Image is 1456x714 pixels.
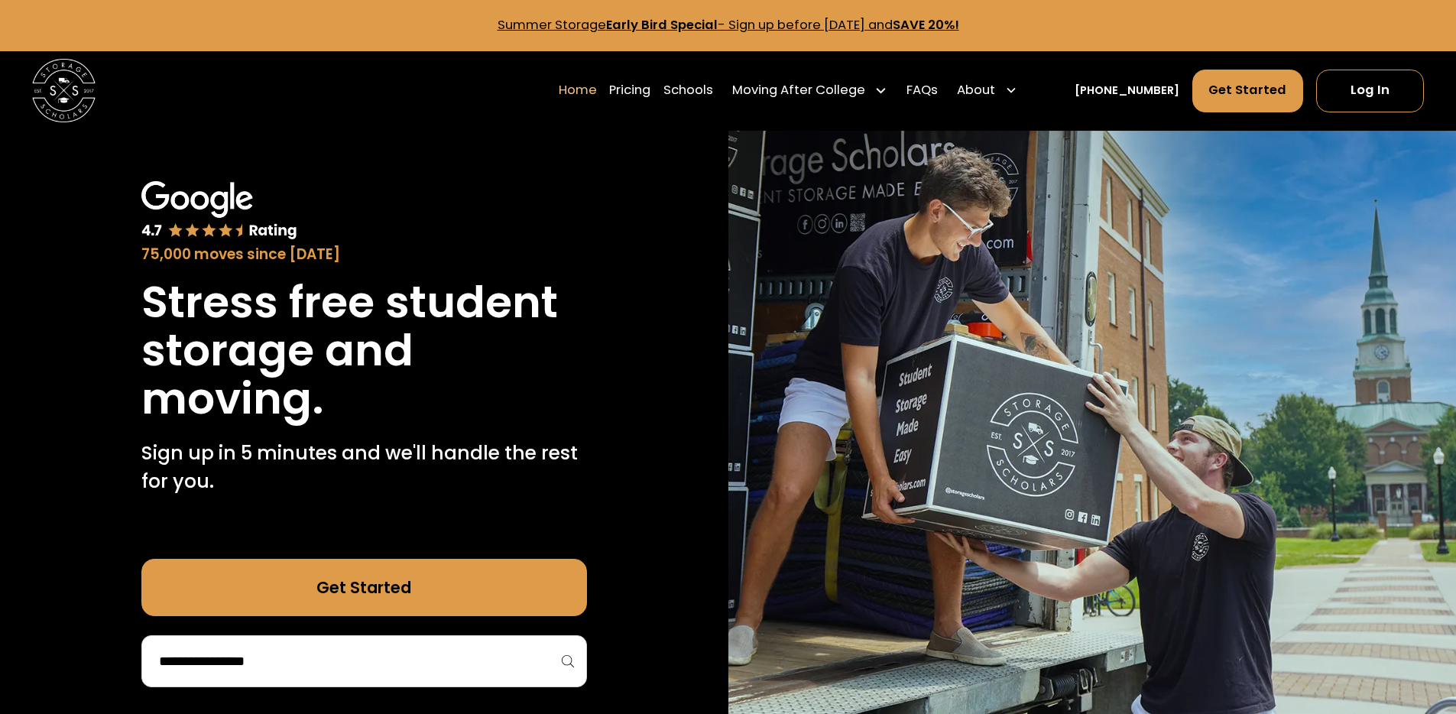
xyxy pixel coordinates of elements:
[141,278,587,423] h1: Stress free student storage and moving.
[906,68,938,112] a: FAQs
[141,559,587,616] a: Get Started
[957,81,995,100] div: About
[559,68,597,112] a: Home
[141,439,587,496] p: Sign up in 5 minutes and we'll handle the rest for you.
[1075,83,1179,99] a: [PHONE_NUMBER]
[498,16,959,34] a: Summer StorageEarly Bird Special- Sign up before [DATE] andSAVE 20%!
[1316,70,1424,112] a: Log In
[609,68,650,112] a: Pricing
[732,81,865,100] div: Moving After College
[606,16,718,34] strong: Early Bird Special
[32,59,96,122] a: home
[141,244,587,265] div: 75,000 moves since [DATE]
[663,68,713,112] a: Schools
[893,16,959,34] strong: SAVE 20%!
[726,68,894,112] div: Moving After College
[32,59,96,122] img: Storage Scholars main logo
[951,68,1024,112] div: About
[141,181,297,241] img: Google 4.7 star rating
[1192,70,1304,112] a: Get Started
